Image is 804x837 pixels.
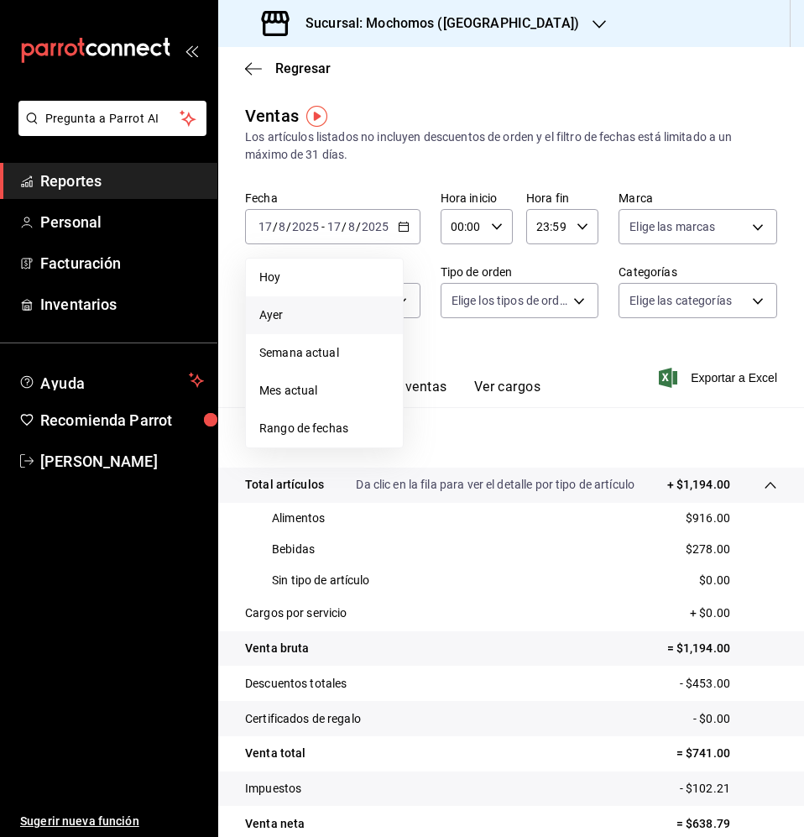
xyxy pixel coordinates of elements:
[474,379,541,407] button: Ver cargos
[272,379,540,407] div: navigation tabs
[259,344,389,362] span: Semana actual
[693,710,777,728] p: - $0.00
[699,572,730,589] p: $0.00
[245,60,331,76] button: Regresar
[40,370,182,390] span: Ayuda
[12,122,206,139] a: Pregunta a Parrot AI
[245,103,299,128] div: Ventas
[245,640,309,657] p: Venta bruta
[273,220,278,233] span: /
[40,170,204,192] span: Reportes
[245,745,305,762] p: Venta total
[291,220,320,233] input: ----
[245,604,347,622] p: Cargos por servicio
[40,409,204,432] span: Recomienda Parrot
[20,813,204,830] span: Sugerir nueva función
[356,220,361,233] span: /
[245,427,777,447] p: Resumen
[40,293,204,316] span: Inventarios
[278,220,286,233] input: --
[245,710,361,728] p: Certificados de regalo
[245,780,301,798] p: Impuestos
[259,382,389,400] span: Mes actual
[45,110,180,128] span: Pregunta a Parrot AI
[629,292,732,309] span: Elige las categorías
[286,220,291,233] span: /
[676,815,777,833] p: = $638.79
[361,220,389,233] input: ----
[245,675,347,693] p: Descuentos totales
[272,510,325,527] p: Alimentos
[680,675,777,693] p: - $453.00
[667,640,777,657] p: = $1,194.00
[40,450,204,473] span: [PERSON_NAME]
[185,44,198,57] button: open_drawer_menu
[629,218,715,235] span: Elige las marcas
[245,128,777,164] div: Los artículos listados no incluyen descuentos de orden y el filtro de fechas está limitado a un m...
[272,541,315,558] p: Bebidas
[347,220,356,233] input: --
[667,476,730,494] p: + $1,194.00
[686,541,730,558] p: $278.00
[619,192,777,204] label: Marca
[381,379,447,407] button: Ver ventas
[342,220,347,233] span: /
[275,60,331,76] span: Regresar
[292,13,579,34] h3: Sucursal: Mochomos ([GEOGRAPHIC_DATA])
[686,510,730,527] p: $916.00
[245,192,420,204] label: Fecha
[356,476,634,494] p: Da clic en la fila para ver el detalle por tipo de artículo
[326,220,342,233] input: --
[259,420,389,437] span: Rango de fechas
[306,106,327,127] img: Tooltip marker
[18,101,206,136] button: Pregunta a Parrot AI
[272,572,370,589] p: Sin tipo de artículo
[321,220,325,233] span: -
[259,306,389,324] span: Ayer
[40,252,204,275] span: Facturación
[441,192,513,204] label: Hora inicio
[680,780,777,798] p: - $102.21
[259,269,389,286] span: Hoy
[40,211,204,233] span: Personal
[452,292,568,309] span: Elige los tipos de orden
[245,815,305,833] p: Venta neta
[690,604,777,622] p: + $0.00
[676,745,777,762] p: = $741.00
[619,266,777,278] label: Categorías
[441,266,599,278] label: Tipo de orden
[245,476,324,494] p: Total artículos
[662,368,777,388] button: Exportar a Excel
[526,192,598,204] label: Hora fin
[258,220,273,233] input: --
